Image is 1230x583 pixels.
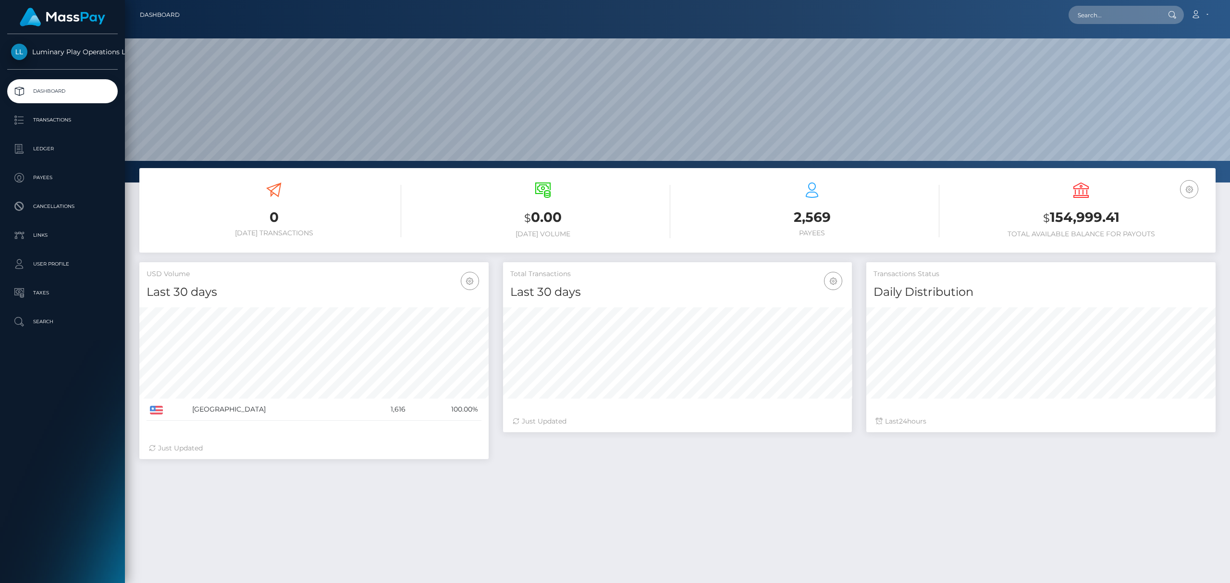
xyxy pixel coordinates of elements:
[11,315,114,329] p: Search
[147,208,401,227] h3: 0
[11,113,114,127] p: Transactions
[20,8,105,26] img: MassPay Logo
[11,228,114,243] p: Links
[7,252,118,276] a: User Profile
[7,281,118,305] a: Taxes
[140,5,180,25] a: Dashboard
[7,48,118,56] span: Luminary Play Operations Limited
[685,208,939,227] h3: 2,569
[189,399,362,421] td: [GEOGRAPHIC_DATA]
[149,443,479,453] div: Just Updated
[510,284,845,301] h4: Last 30 days
[11,286,114,300] p: Taxes
[7,79,118,103] a: Dashboard
[409,399,481,421] td: 100.00%
[7,108,118,132] a: Transactions
[11,170,114,185] p: Payees
[7,166,118,190] a: Payees
[416,208,670,228] h3: 0.00
[147,229,401,237] h6: [DATE] Transactions
[7,223,118,247] a: Links
[899,417,907,425] span: 24
[954,230,1208,238] h6: Total Available Balance for Payouts
[147,284,481,301] h4: Last 30 days
[876,416,1206,426] div: Last hours
[1043,211,1050,225] small: $
[11,257,114,271] p: User Profile
[11,44,27,60] img: Luminary Play Operations Limited
[11,199,114,214] p: Cancellations
[954,208,1208,228] h3: 154,999.41
[873,284,1208,301] h4: Daily Distribution
[147,269,481,279] h5: USD Volume
[524,211,531,225] small: $
[510,269,845,279] h5: Total Transactions
[1069,6,1159,24] input: Search...
[11,84,114,98] p: Dashboard
[416,230,670,238] h6: [DATE] Volume
[685,229,939,237] h6: Payees
[362,399,409,421] td: 1,616
[7,137,118,161] a: Ledger
[513,416,843,426] div: Just Updated
[7,310,118,334] a: Search
[873,269,1208,279] h5: Transactions Status
[11,142,114,156] p: Ledger
[150,406,163,414] img: US.png
[7,194,118,219] a: Cancellations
